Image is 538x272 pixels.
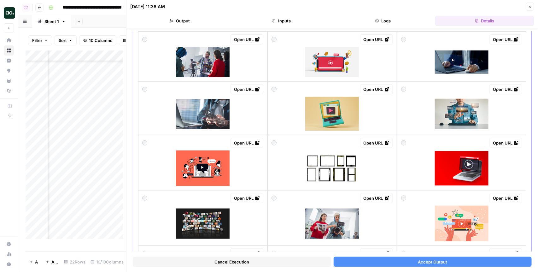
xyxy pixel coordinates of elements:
span: Cancel Execution [214,259,249,265]
div: Open URL [364,250,389,257]
a: Open URL [489,34,522,44]
button: Accept Output [334,257,532,267]
img: video-marketing-concept-woman-playing-video-content-online-streaming-viral-short-clip-on.jpg [176,99,230,129]
button: Add Row [26,257,42,267]
div: Sheet 1 [44,18,59,25]
a: Open URL [231,84,263,94]
span: Accept Output [418,259,447,265]
span: Sort [59,37,67,44]
a: Open URL [231,34,263,44]
button: Cancel Execution [133,257,331,267]
img: young-diverse-team-collaborates-on-a-film-set-with-a-male-latin-director-guiding-the-shoot.jpg [176,47,230,77]
a: Open URL [360,193,393,203]
button: Workspace: AirOps Marketing [4,5,14,21]
div: Open URL [493,140,519,146]
img: conference-call-online-meeting-video-call.jpg [176,151,230,186]
button: Inputs [232,16,331,26]
div: Open URL [234,250,260,257]
div: Open URL [234,86,260,92]
a: Usage [4,249,14,259]
div: Open URL [364,195,389,201]
img: retro-film-frame-borders-set-in-black-and-yellow-for-photography-video-editing-and-design.jpg [305,151,359,186]
button: 10 Columns [79,35,116,45]
a: Insights [4,56,14,66]
a: Open URL [489,84,522,94]
span: Add Row [35,259,38,265]
button: Sort [55,35,77,45]
a: Open URL [489,138,522,148]
button: Filter [28,35,52,45]
div: 22 Rows [61,257,88,267]
a: Home [4,35,14,45]
div: Open URL [493,250,519,257]
a: Open URL [360,84,393,94]
img: laptop-icon-video-player-media-play-computer-frame-web-vector-illustration.jpg [435,151,488,186]
a: Open URL [489,193,522,203]
a: Open URL [360,34,393,44]
button: Output [130,16,229,26]
a: Open URL [231,138,263,148]
div: 10/10 Columns [88,257,126,267]
img: businessman-watching-online-live-training-live-digital-multimedia-player-digital-online-live.jpg [435,50,488,74]
div: Open URL [364,36,389,43]
div: Open URL [493,36,519,43]
a: Your Data [4,76,14,86]
div: Open URL [234,140,260,146]
a: Open URL [231,248,263,258]
div: Open URL [364,140,389,146]
a: Browse [4,45,14,56]
a: Settings [4,239,14,249]
img: two-caucasian-and-asian-women-engaged-in-a-film-production-session-one-holding-a-camera-and.jpg [305,209,359,239]
img: 3d-icon-for-content-marketing-and-digital-branding-3d-render.jpg [305,97,359,131]
div: Open URL [234,36,260,43]
button: Logs [334,16,433,26]
button: Add 10 Rows [42,257,61,267]
span: Add 10 Rows [51,259,58,265]
img: video-marketing-concept-online-video-advertising-campaign-social-media-video-marketing.jpg [305,47,359,77]
span: 10 Columns [89,37,112,44]
a: Open URL [489,248,522,258]
a: Open URL [360,248,393,258]
div: Open URL [234,195,260,201]
button: Help + Support [4,259,14,269]
div: Open URL [493,86,519,92]
a: Flightpath [4,86,14,96]
a: Opportunities [4,66,14,76]
div: Open URL [493,195,519,201]
div: [DATE] 11:36 AM [130,3,165,10]
a: Open URL [360,138,393,148]
img: media-concept-multiple-television-screens.jpg [176,209,230,239]
a: Sheet 1 [32,15,71,28]
div: Open URL [364,86,389,92]
img: the-man-is-watching-streaming-online-watching-videos-on-the-internet.jpg [435,99,488,129]
a: Open URL [231,193,263,203]
img: modern-creative-concept-for-video-streaming-and-multimedia-online-player-business-vector.jpg [435,206,488,241]
span: Filter [32,37,42,44]
img: AirOps Marketing Logo [4,7,15,19]
button: Details [435,16,534,26]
